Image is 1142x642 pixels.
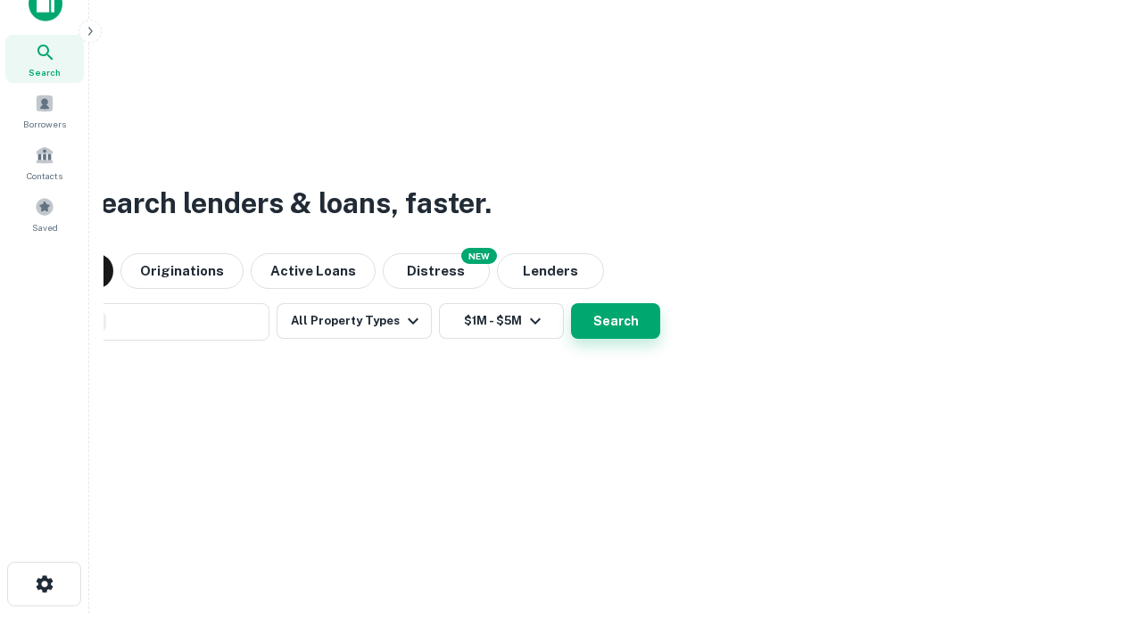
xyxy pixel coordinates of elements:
button: Lenders [497,253,604,289]
span: Contacts [27,169,62,183]
button: All Property Types [277,303,432,339]
a: Search [5,35,84,83]
button: $1M - $5M [439,303,564,339]
button: Active Loans [251,253,376,289]
div: NEW [461,248,497,264]
h3: Search lenders & loans, faster. [81,182,492,225]
button: Originations [120,253,244,289]
iframe: Chat Widget [1053,499,1142,585]
button: Search [571,303,660,339]
span: Search [29,65,61,79]
span: Borrowers [23,117,66,131]
span: Saved [32,220,58,235]
button: Search distressed loans with lien and other non-mortgage details. [383,253,490,289]
a: Borrowers [5,86,84,135]
a: Contacts [5,138,84,186]
a: Saved [5,190,84,238]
